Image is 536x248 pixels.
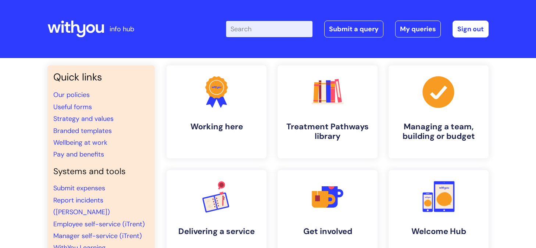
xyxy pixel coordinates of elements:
h4: Get involved [283,227,372,236]
a: Submit expenses [53,184,105,193]
a: Our policies [53,90,90,99]
a: Working here [167,65,267,158]
h3: Quick links [53,71,149,83]
a: Pay and benefits [53,150,104,159]
a: Useful forms [53,103,92,111]
a: Branded templates [53,126,112,135]
a: My queries [395,21,441,37]
a: Report incidents ([PERSON_NAME]) [53,196,110,216]
a: Submit a query [324,21,383,37]
a: Managing a team, building or budget [389,65,489,158]
a: Wellbeing at work [53,138,107,147]
a: Treatment Pathways library [278,65,378,158]
h4: Managing a team, building or budget [394,122,483,141]
a: Manager self-service (iTrent) [53,231,142,240]
h4: Working here [172,122,261,132]
input: Search [226,21,312,37]
h4: Welcome Hub [394,227,483,236]
h4: Treatment Pathways library [283,122,372,141]
p: info hub [110,23,134,35]
h4: Systems and tools [53,166,149,177]
h4: Delivering a service [172,227,261,236]
div: | - [226,21,489,37]
a: Sign out [453,21,489,37]
a: Employee self-service (iTrent) [53,220,145,229]
a: Strategy and values [53,114,114,123]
